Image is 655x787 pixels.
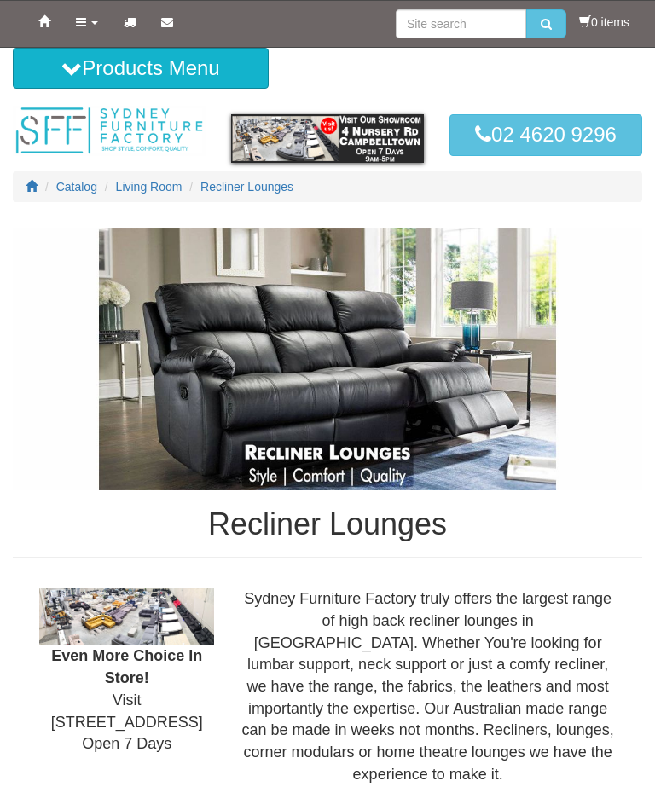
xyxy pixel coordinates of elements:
[39,588,214,645] img: Showroom
[51,647,202,686] b: Even More Choice In Store!
[449,114,642,155] a: 02 4620 9296
[13,228,642,490] img: Recliner Lounges
[396,9,526,38] input: Site search
[13,507,642,541] h1: Recliner Lounges
[231,114,424,163] img: showroom.gif
[56,180,97,194] a: Catalog
[579,14,629,31] li: 0 items
[13,48,269,89] button: Products Menu
[200,180,293,194] a: Recliner Lounges
[26,588,227,755] div: Visit [STREET_ADDRESS] Open 7 Days
[116,180,183,194] a: Living Room
[13,106,206,155] img: Sydney Furniture Factory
